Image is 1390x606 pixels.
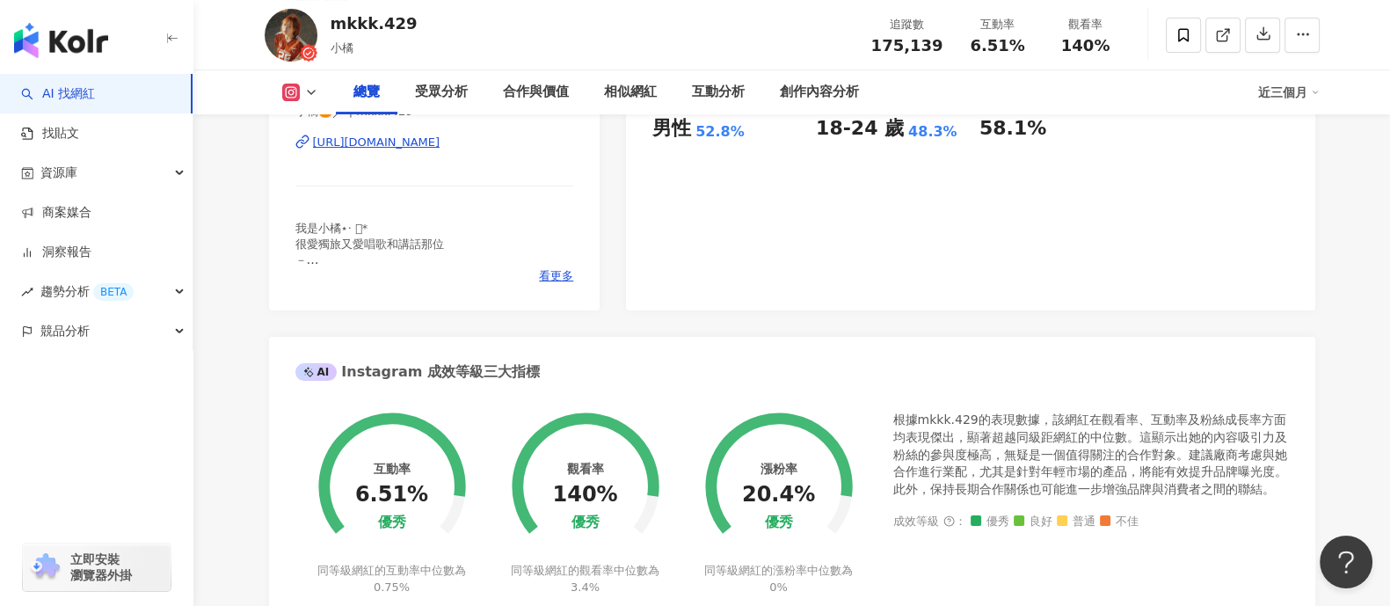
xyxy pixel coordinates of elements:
span: 3.4% [571,580,600,594]
div: 同等級網紅的觀看率中位數為 [508,563,662,595]
div: BETA [93,283,134,301]
div: [URL][DOMAIN_NAME] [313,135,440,150]
span: 0.75% [374,580,410,594]
div: 創作內容分析 [780,82,859,103]
div: 相似網紅 [604,82,657,103]
div: 男性 [652,115,691,142]
span: 良好 [1014,515,1052,529]
a: 商案媒合 [21,204,91,222]
div: 優秀 [764,515,792,531]
img: logo [14,23,108,58]
span: rise [21,286,33,298]
div: 6.51% [355,483,428,507]
img: KOL Avatar [265,9,317,62]
div: 18-24 歲 [816,115,904,142]
div: 成效等級 ： [893,515,1289,529]
span: 0% [769,580,788,594]
div: 優秀 [377,515,405,531]
img: chrome extension [28,553,62,581]
span: 不佳 [1100,515,1139,529]
div: 總覽 [353,82,380,103]
div: 同等級網紅的互動率中位數為 [315,563,469,595]
div: 觀看率 [1052,16,1119,33]
span: 優秀 [971,515,1009,529]
div: 互動分析 [692,82,745,103]
div: 同等級網紅的漲粉率中位數為 [702,563,855,595]
div: 合作與價值 [503,82,569,103]
div: 48.3% [908,122,957,142]
span: 小橘 [331,41,353,55]
span: 普通 [1057,515,1095,529]
span: 趨勢分析 [40,272,134,311]
div: 受眾分析 [415,82,468,103]
span: 140% [1061,37,1110,55]
div: 根據mkkk.429的表現數據，該網紅在觀看率、互動率及粉絲成長率方面均表現傑出，顯著超越同級距網紅的中位數。這顯示出她的內容吸引力及粉絲的參與度極高，無疑是一個值得關注的合作對象。建議廠商考慮... [893,412,1289,498]
span: 看更多 [539,268,573,284]
div: 20.4% [742,483,815,507]
span: 競品分析 [40,311,90,351]
div: 近三個月 [1258,78,1320,106]
div: 追蹤數 [871,16,943,33]
div: 58.1% [979,115,1046,142]
a: searchAI 找網紅 [21,85,95,103]
div: 52.8% [695,122,745,142]
div: 漲粉率 [760,462,797,476]
div: 優秀 [571,515,600,531]
span: 資源庫 [40,153,77,193]
div: 140% [552,483,617,507]
div: 互動率 [373,462,410,476]
div: Instagram 成效等級三大指標 [295,362,540,382]
span: 175,139 [871,36,943,55]
a: chrome extension立即安裝 瀏覽器外掛 [23,544,171,591]
a: 找貼文 [21,125,79,142]
div: 觀看率 [567,462,604,476]
span: 6.51% [970,37,1024,55]
span: 立即安裝 瀏覽器外掛 [70,551,132,583]
div: mkkk.429 [331,12,418,34]
a: 洞察報告 [21,244,91,261]
iframe: Help Scout Beacon - Open [1320,536,1372,588]
span: 我是小橘⋆· 𖤐* 很愛獨旅又愛唱歌和講話那位 － ┊#嘿我是小橘 #橘の獨遊 #橘の片單 get to know me ┊📧 [EMAIL_ADDRESS][DOMAIN_NAME] ┊🎧 【... [295,222,558,331]
div: 互動率 [964,16,1031,33]
div: AI [295,363,338,381]
a: [URL][DOMAIN_NAME] [295,135,574,150]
